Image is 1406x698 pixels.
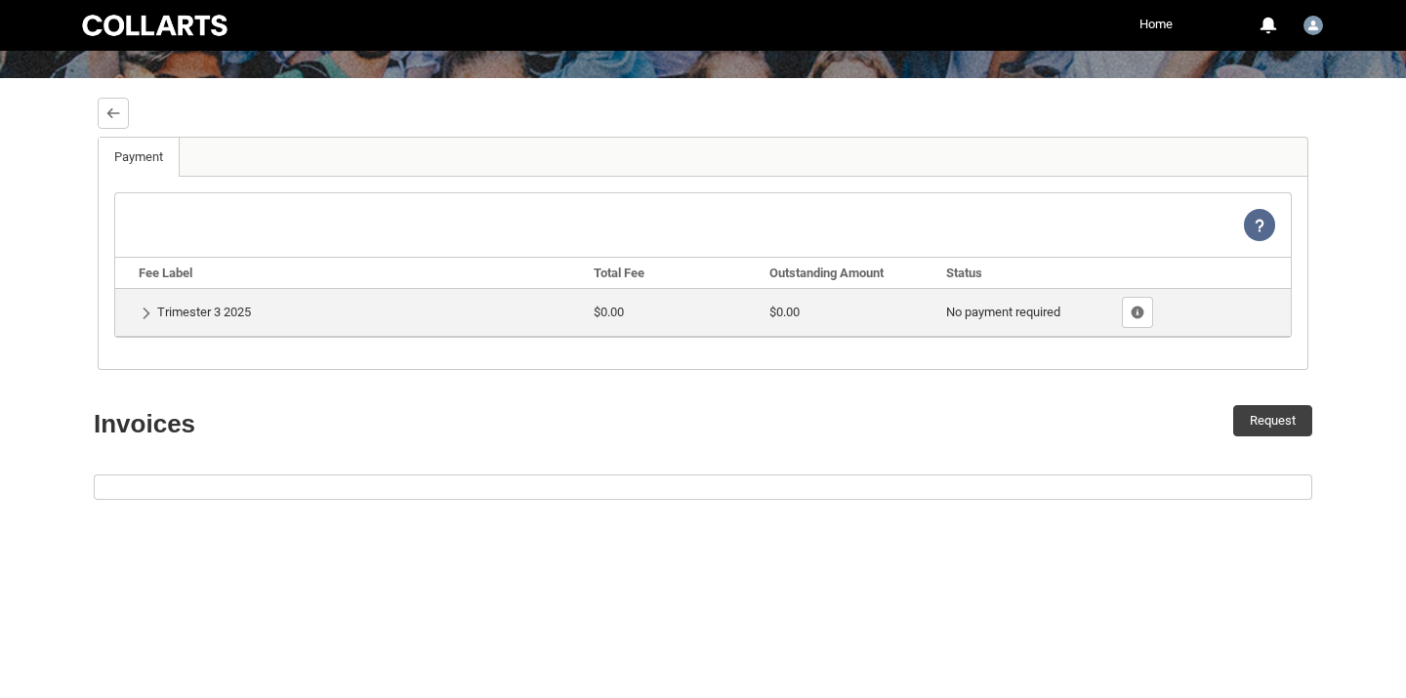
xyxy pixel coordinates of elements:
[594,266,644,280] b: Total Fee
[769,305,800,319] lightning-formatted-number: $0.00
[946,266,982,280] b: Status
[99,138,180,177] a: Payment
[1122,297,1153,328] button: Show Fee Lines
[1135,10,1178,39] a: Home
[139,305,154,321] button: Show Details
[1233,405,1312,436] button: Request
[139,266,192,280] b: Fee Label
[769,266,884,280] b: Outstanding Amount
[1299,8,1328,39] button: User Profile Student.dwoodhi.20253294
[1303,16,1323,35] img: Student.dwoodhi.20253294
[98,98,129,129] button: Back
[938,288,1115,336] td: No payment required
[594,305,624,319] lightning-formatted-number: $0.00
[1244,209,1275,241] lightning-icon: View Help
[94,409,195,438] strong: Invoices
[115,288,586,336] td: Trimester 3 2025
[1244,217,1275,231] span: View Help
